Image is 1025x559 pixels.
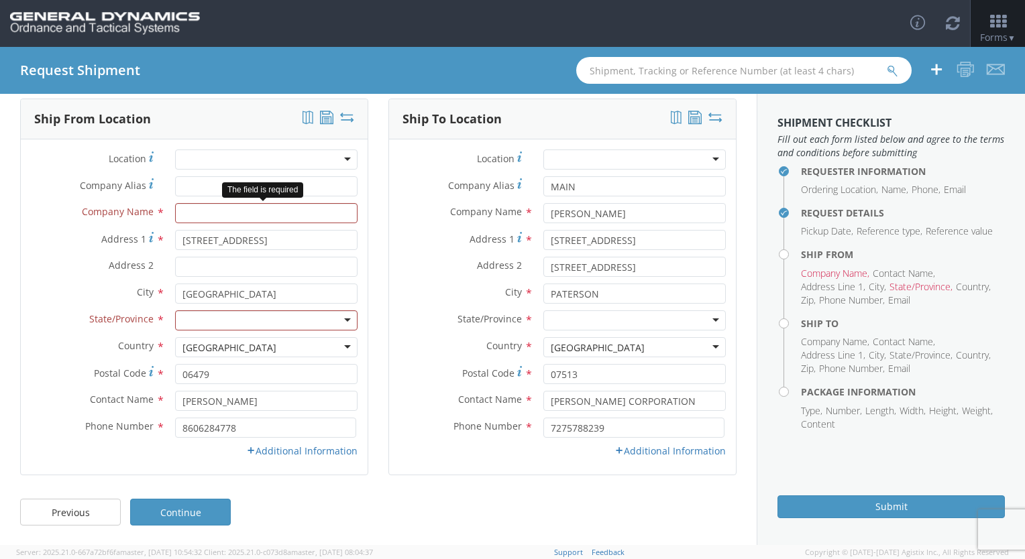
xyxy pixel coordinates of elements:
[16,547,202,557] span: Server: 2025.21.0-667a72bf6fa
[801,349,865,362] li: Address Line 1
[805,547,1009,558] span: Copyright © [DATE]-[DATE] Agistix Inc., All Rights Reserved
[980,31,1016,44] span: Forms
[182,341,276,355] div: [GEOGRAPHIC_DATA]
[85,420,154,432] span: Phone Number
[869,349,886,362] li: City
[926,225,993,238] li: Reference value
[576,57,912,84] input: Shipment, Tracking or Reference Number (at least 4 chars)
[912,183,940,196] li: Phone
[470,233,515,245] span: Address 1
[869,280,886,294] li: City
[801,249,1005,259] h4: Ship From
[801,294,816,307] li: Zip
[20,499,121,525] a: Previous
[873,267,935,280] li: Contact Name
[819,362,885,375] li: Phone Number
[1008,32,1016,44] span: ▼
[457,312,522,325] span: State/Province
[137,286,154,298] span: City
[453,420,522,432] span: Phone Number
[80,179,146,192] span: Company Alias
[551,341,645,355] div: [GEOGRAPHIC_DATA]
[889,280,953,294] li: State/Province
[120,547,202,557] span: master, [DATE] 10:54:32
[477,152,515,165] span: Location
[777,117,1005,129] h3: Shipment Checklist
[109,152,146,165] span: Location
[34,113,151,126] h3: Ship From Location
[801,183,878,196] li: Ordering Location
[888,294,910,307] li: Email
[801,267,869,280] li: Company Name
[865,404,896,418] li: Length
[801,208,1005,218] h4: Request Details
[554,547,583,557] a: Support
[801,404,822,418] li: Type
[130,499,231,525] a: Continue
[592,547,625,557] a: Feedback
[462,367,515,379] span: Postal Code
[873,335,935,349] li: Contact Name
[826,404,862,418] li: Number
[94,367,146,379] span: Postal Code
[458,393,522,406] span: Contact Name
[82,205,154,218] span: Company Name
[402,113,502,126] h3: Ship To Location
[944,183,966,196] li: Email
[801,362,816,375] li: Zip
[801,387,1005,397] h4: Package Information
[801,318,1005,328] h4: Ship To
[448,179,515,192] span: Company Alias
[90,393,154,406] span: Contact Name
[486,339,522,352] span: Country
[956,280,991,294] li: Country
[900,404,926,418] li: Width
[962,404,993,418] li: Weight
[777,495,1005,518] button: Submit
[89,312,154,325] span: State/Province
[801,418,835,431] li: Content
[101,233,146,245] span: Address 1
[20,63,140,78] h4: Request Shipment
[109,259,154,271] span: Address 2
[477,259,522,271] span: Address 2
[857,225,922,238] li: Reference type
[777,133,1005,160] span: Fill out each form listed below and agree to the terms and conditions before submitting
[881,183,908,196] li: Name
[450,205,522,218] span: Company Name
[291,547,373,557] span: master, [DATE] 08:04:37
[10,12,200,35] img: gd-ots-0c3321f2eb4c994f95cb.png
[801,280,865,294] li: Address Line 1
[819,294,885,307] li: Phone Number
[956,349,991,362] li: Country
[801,225,853,238] li: Pickup Date
[222,182,303,198] div: The field is required
[929,404,959,418] li: Height
[505,286,522,298] span: City
[801,335,869,349] li: Company Name
[246,444,358,457] a: Additional Information
[204,547,373,557] span: Client: 2025.21.0-c073d8a
[889,349,953,362] li: State/Province
[801,166,1005,176] h4: Requester Information
[614,444,726,457] a: Additional Information
[118,339,154,352] span: Country
[888,362,910,375] li: Email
